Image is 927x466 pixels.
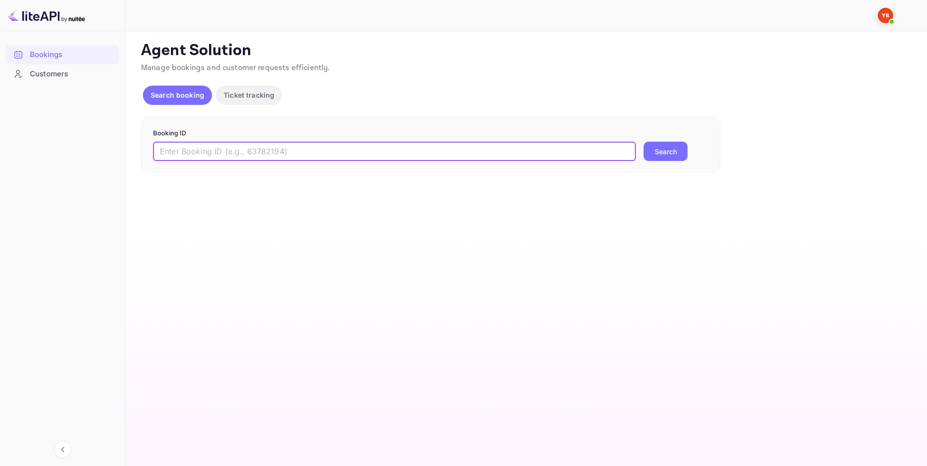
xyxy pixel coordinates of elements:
p: Booking ID [153,129,708,138]
div: Customers [6,65,119,84]
a: Bookings [6,45,119,63]
div: Bookings [30,49,114,60]
button: Collapse navigation [54,441,71,458]
img: Yandex Support [878,8,893,23]
p: Search booking [151,90,204,100]
p: Ticket tracking [224,90,274,100]
span: Manage bookings and customer requests efficiently. [141,63,330,73]
button: Search [644,142,688,161]
div: Customers [30,69,114,80]
p: Agent Solution [141,41,910,60]
img: LiteAPI logo [8,8,85,23]
a: Customers [6,65,119,83]
div: Bookings [6,45,119,64]
input: Enter Booking ID (e.g., 63782194) [153,142,636,161]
